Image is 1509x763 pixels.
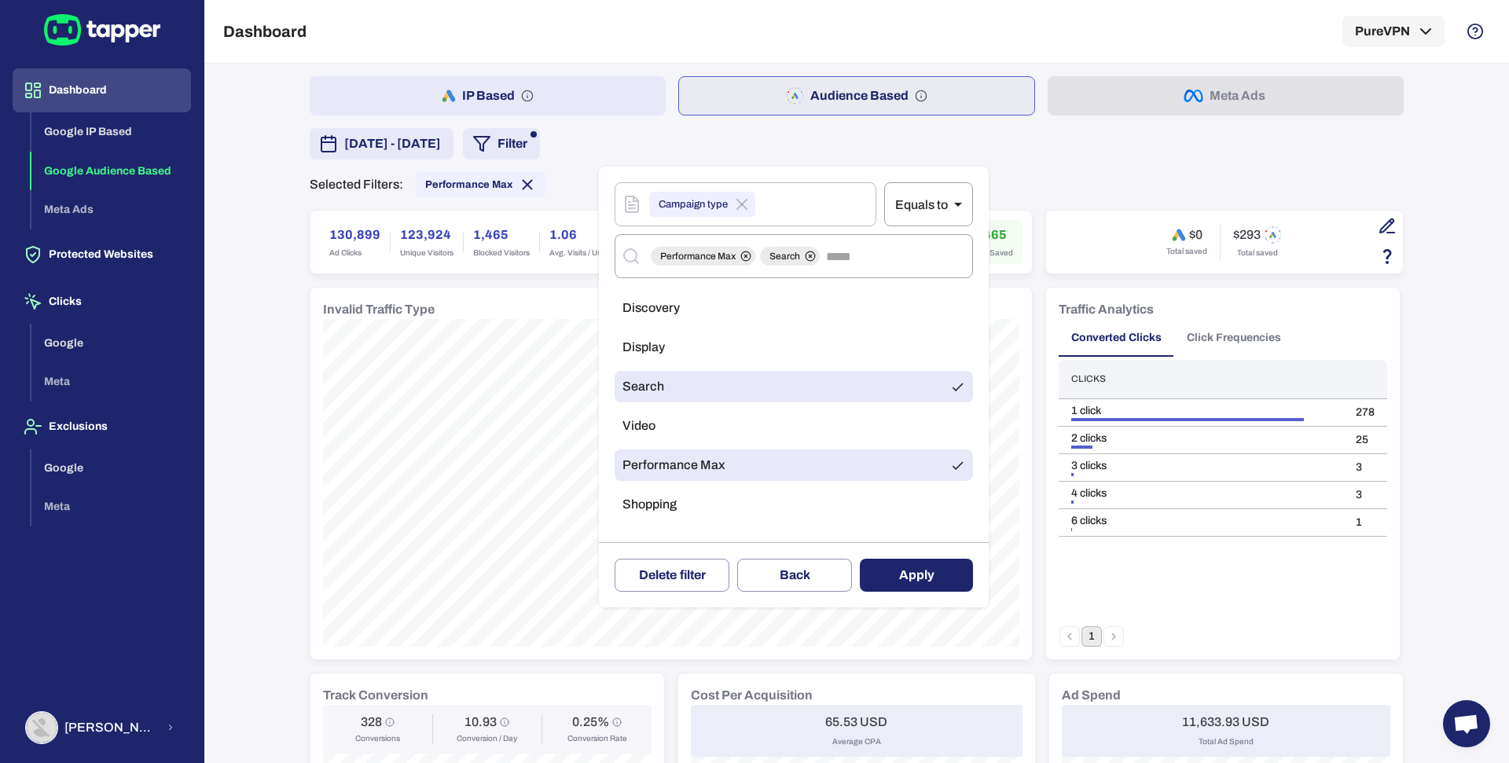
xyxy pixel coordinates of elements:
[622,457,725,473] span: Performance Max
[622,497,677,512] span: Shopping
[680,566,706,585] span: filter
[760,247,820,266] div: Search
[884,182,973,226] div: Equals to
[649,196,737,214] span: Campaign type
[622,379,664,394] span: Search
[651,250,745,262] span: Performance Max
[615,559,729,592] button: Deletefilter
[860,559,973,592] button: Apply
[651,247,755,266] div: Performance Max
[622,300,680,316] span: Discovery
[737,559,852,592] button: Back
[622,418,655,434] span: Video
[1443,700,1490,747] div: Open chat
[622,339,665,355] span: Display
[760,250,810,262] span: Search
[649,192,755,217] div: Campaign type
